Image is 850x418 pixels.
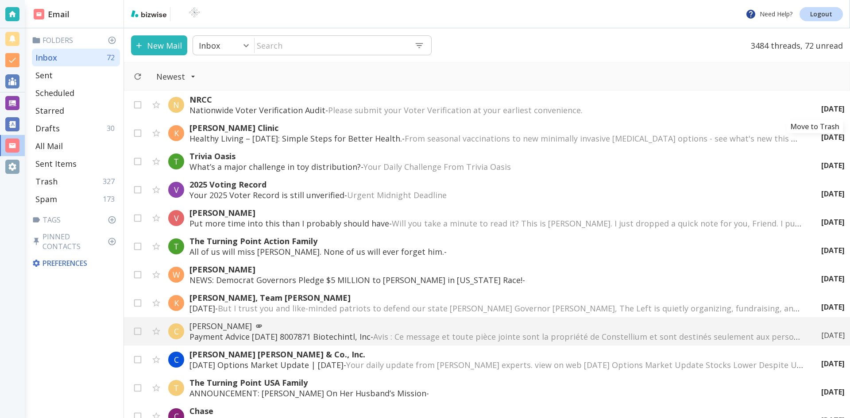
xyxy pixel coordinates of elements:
button: Filter [147,67,205,86]
p: [DATE] [821,359,845,368]
p: [DATE] Options Market Update | [DATE] - [189,360,804,370]
p: T [174,383,179,393]
div: Spam173 [32,190,120,208]
p: [DATE] [821,161,845,170]
p: Healthy Living – [DATE]: Simple Steps for Better Health. - [189,133,804,144]
div: Scheduled [32,84,120,102]
p: [DATE] [821,274,845,284]
p: Scheduled [35,88,74,98]
p: Your 2025 Voter Record is still unverified - [189,190,804,200]
p: 327 [103,176,118,186]
p: [DATE] [821,387,845,397]
p: T [174,241,179,252]
p: [DATE] [821,189,845,199]
p: [DATE] [821,330,845,340]
p: [PERSON_NAME] [PERSON_NAME] & Co., Inc. [189,349,804,360]
p: Put more time into this than I probably should have - [189,218,804,229]
div: Trash327 [32,173,120,190]
p: [PERSON_NAME] Clinic [189,123,804,133]
p: V [174,213,179,223]
button: New Mail [131,35,187,55]
p: [DATE] [821,245,845,255]
p: NRCC [189,94,804,105]
p: 72 [107,53,118,62]
p: [PERSON_NAME], Team [PERSON_NAME] [189,292,804,303]
p: W [173,269,180,280]
div: Starred [32,102,120,119]
p: Need Help? [746,9,792,19]
p: 2025 Voting Record [189,179,804,190]
p: 30 [107,123,118,133]
span: ‌ ‌ ‌ ‌ ‌ ‌ ‌ ‌ ‌ ‌ ‌ ‌ ‌ ‌ ‌ ‌ ‌ ‌ ‌ ‌ ‌ ‌ ‌ ‌ ‌ ‌ ‌ ‌ ‌ ‌ ‌ ‌ ‌ ‌ ‌ ‌ ‌ ‌ ‌ ‌ ‌ ‌ ‌ ‌ ‌ ‌ ‌ ‌ ‌... [525,275,746,285]
div: All Mail [32,137,120,155]
p: K [174,128,179,138]
p: What’s a major challenge in toy distribution? - [189,161,804,172]
p: Starred [35,105,64,116]
p: [DATE] [821,302,845,312]
a: Logout [800,7,843,21]
p: V [174,184,179,195]
img: BioTech International [174,7,215,21]
p: Sent [35,70,53,81]
div: Inbox72 [32,49,120,66]
p: T [174,156,179,167]
div: Drafts30 [32,119,120,137]
p: Logout [810,11,832,17]
p: 173 [103,194,118,204]
p: Spam [35,194,57,204]
p: Inbox [199,40,220,51]
p: 3484 threads, 72 unread [746,35,843,55]
button: Refresh [130,69,146,84]
span: Your Daily Challenge From Trivia Oasis ‌ ‌ ‌ ‌ ‌ ‌ ‌ ‌ ‌ ‌ ‌ ‌ ‌ ‌ ‌ ‌ ‌ ‌ ‌ ‌ ‌ ‌ ‌ ‌ ‌ ‌ ‌ ‌ ‌ ... [363,161,690,172]
p: [PERSON_NAME] [189,321,804,331]
p: Sent Items [35,158,77,169]
img: DashboardSidebarEmail.svg [34,9,44,19]
p: Trash [35,176,58,187]
p: Drafts [35,123,60,134]
p: C [174,326,179,337]
span: Urgent Midnight Deadline ‌ ‌ ‌ ‌ ‌ ‌ ‌ ‌ ‌ ‌ ‌ ‌ ‌ ‌ ‌ ‌ ‌ ‌ ‌ ‌ ‌ ‌ ‌ ‌ ‌ ‌ ‌ ‌ ‌ ‌ ‌ ‌ ‌ ‌ ‌ ‌ ... [347,190,641,200]
img: bizwise [131,10,166,17]
p: Inbox [35,52,57,63]
p: [DATE] - [189,303,804,314]
p: NEWS: Democrat Governors Pledge $5 MILLION to [PERSON_NAME] in [US_STATE] Race! - [189,275,804,285]
p: [PERSON_NAME] [189,207,804,218]
span: ‌ ‌ ‌ ‌ ‌ ‌ ‌ ‌ ‌ ‌ ‌ ‌ ‌ ‌ ‌ ‌ ‌ ‌ ‌ ‌ ‌ ‌ ‌ ‌ ‌ ‌ ‌ ‌ ‌ ‌ ‌ ‌ ‌ ‌ ‌ ‌ ‌ ‌ ‌ ‌ ‌ ‌ ‌ ‌ ‌ ‌ ‌ ‌ ‌... [447,246,664,257]
p: N [173,100,179,110]
div: Sent [32,66,120,84]
p: Nationwide Voter Verification Audit - [189,105,804,115]
p: Preferences [32,258,118,268]
p: Pinned Contacts [32,232,120,251]
p: ANNOUNCEMENT: [PERSON_NAME] On Her Husband’s Mission - [189,388,804,399]
p: All of us will miss [PERSON_NAME]. None of us will ever forget him. - [189,246,804,257]
p: [DATE] [821,132,845,142]
p: [DATE] [821,104,845,114]
p: The Turning Point USA Family [189,377,804,388]
span: Please submit your Voter Verification at your earliest convenience. ‌ ‌ ‌ ‌ ‌ ‌ ‌ ‌ ‌ ‌ ‌ ‌ ‌ ‌ ‌... [328,105,731,115]
p: [DATE] [821,217,845,227]
p: Payment Advice [DATE] 8007871 Biotechintl, Inc - [189,331,804,342]
p: Tags [32,215,120,225]
p: [PERSON_NAME] [189,264,804,275]
p: K [174,298,179,308]
p: Trivia Oasis [189,151,804,161]
p: The Turning Point Action Family [189,236,804,246]
input: Search [255,36,407,54]
p: Folders [32,35,120,45]
span: ‌ ͏‌ ͏‌ ͏‌ ͏‌ ͏‌ ͏‌ ͏‌ ͏‌ ͏‌ ͏‌ ͏‌ ͏‌ ͏‌ ͏‌ ͏‌ ͏‌ ͏‌ ͏‌ ͏‌ ͏‌ ͏‌ ͏‌ ͏‌ ͏‌ ͏‌ ͏‌ ͏‌ ͏‌ ͏‌ ͏‌ ͏‌ ͏‌... [429,388,575,399]
div: Preferences [30,255,120,272]
p: All Mail [35,141,63,151]
div: Sent Items [32,155,120,173]
h2: Email [34,8,70,20]
p: Chase [189,406,804,416]
div: Move to Trash [787,120,843,133]
p: C [174,354,179,365]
